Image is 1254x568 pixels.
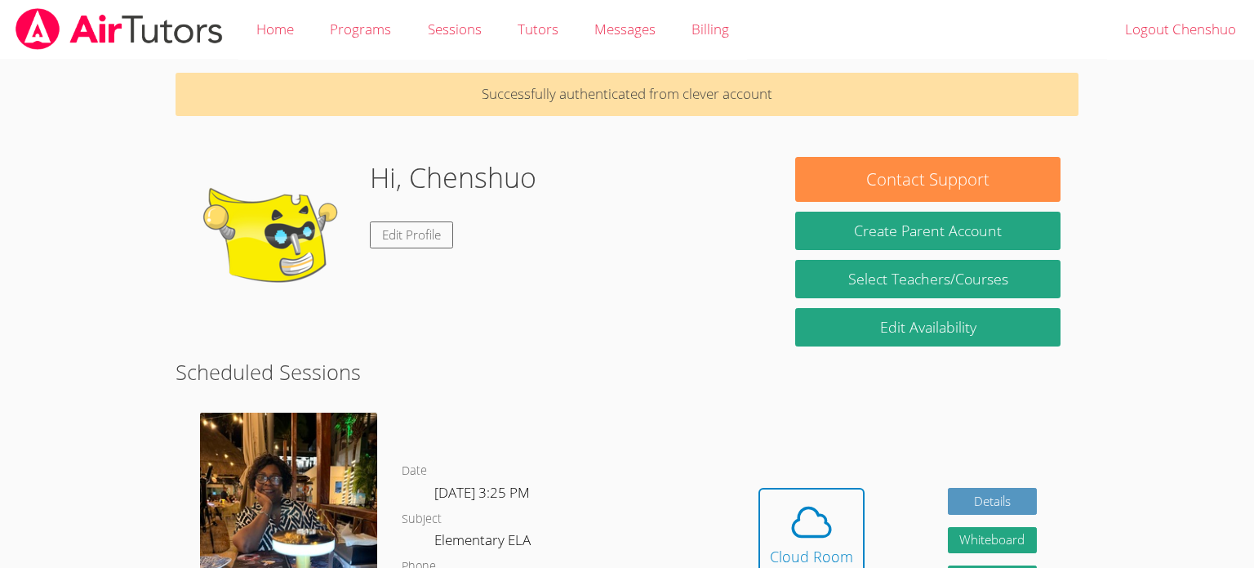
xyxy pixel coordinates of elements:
[795,308,1060,347] a: Edit Availability
[402,461,427,481] dt: Date
[193,157,357,320] img: default.png
[795,212,1060,250] button: Create Parent Account
[176,356,1078,387] h2: Scheduled Sessions
[795,157,1060,202] button: Contact Support
[370,157,536,199] h1: Hi, Chenshuo
[948,488,1038,515] a: Details
[14,8,225,50] img: airtutors_banner-c4298cdbf04f3fff15de1276eac7730deb9818008684d7c2e4769d2f7ddbe033.png
[434,529,534,557] dd: Elementary ELA
[948,527,1038,554] button: Whiteboard
[770,545,853,568] div: Cloud Room
[434,483,530,502] span: [DATE] 3:25 PM
[594,20,656,38] span: Messages
[402,509,442,530] dt: Subject
[176,73,1078,116] p: Successfully authenticated from clever account
[370,221,453,248] a: Edit Profile
[795,260,1060,298] a: Select Teachers/Courses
